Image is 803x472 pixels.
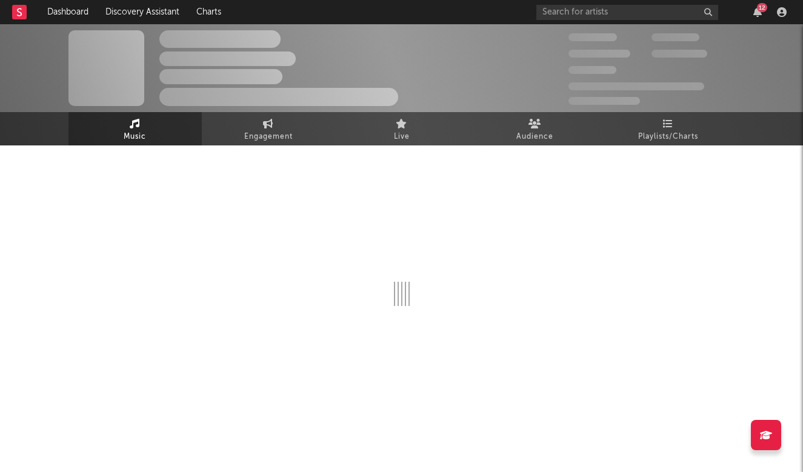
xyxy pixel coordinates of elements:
[568,82,704,90] span: 50,000,000 Monthly Listeners
[651,33,699,41] span: 100,000
[757,3,767,12] div: 12
[244,130,293,144] span: Engagement
[68,112,202,145] a: Music
[394,130,410,144] span: Live
[202,112,335,145] a: Engagement
[651,50,707,58] span: 1,000,000
[602,112,735,145] a: Playlists/Charts
[536,5,718,20] input: Search for artists
[568,50,630,58] span: 50,000,000
[516,130,553,144] span: Audience
[468,112,602,145] a: Audience
[638,130,698,144] span: Playlists/Charts
[568,97,640,105] span: Jump Score: 85.0
[335,112,468,145] a: Live
[568,66,616,74] span: 100,000
[753,7,762,17] button: 12
[124,130,146,144] span: Music
[568,33,617,41] span: 300,000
